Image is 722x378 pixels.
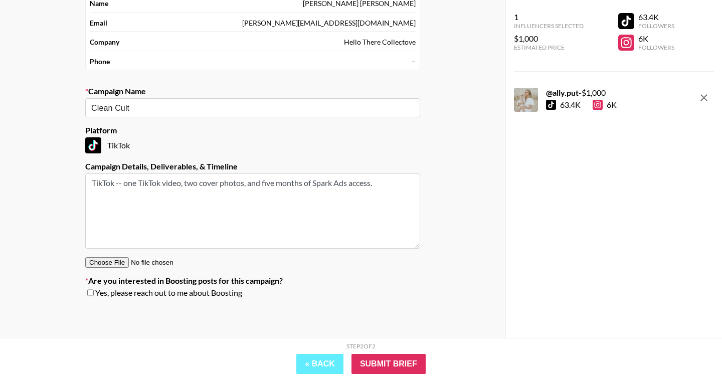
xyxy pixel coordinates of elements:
[694,88,714,108] button: remove
[514,34,584,44] div: $1,000
[593,100,617,110] div: 6K
[514,12,584,22] div: 1
[85,86,420,96] label: Campaign Name
[91,102,401,114] input: Old Town Road - Lil Nas X + Billy Ray Cyrus
[638,34,674,44] div: 6K
[85,161,420,171] label: Campaign Details, Deliverables, & Timeline
[638,22,674,30] div: Followers
[90,57,110,66] strong: Phone
[346,342,376,350] div: Step 2 of 2
[90,19,107,28] strong: Email
[514,22,584,30] div: Influencers Selected
[85,276,420,286] label: Are you interested in Boosting posts for this campaign?
[90,38,119,47] strong: Company
[95,288,242,298] span: Yes, please reach out to me about Boosting
[85,137,420,153] div: TikTok
[638,44,674,51] div: Followers
[351,354,426,374] input: Submit Brief
[242,19,416,28] div: [PERSON_NAME][EMAIL_ADDRESS][DOMAIN_NAME]
[638,12,674,22] div: 63.4K
[560,100,581,110] div: 63.4K
[412,57,416,66] div: –
[546,88,579,97] strong: @ ally.put
[546,88,617,98] div: - $ 1,000
[296,354,343,374] button: « Back
[514,44,584,51] div: Estimated Price
[85,125,420,135] label: Platform
[344,38,416,47] div: Hello There Collectove
[85,137,101,153] img: TikTok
